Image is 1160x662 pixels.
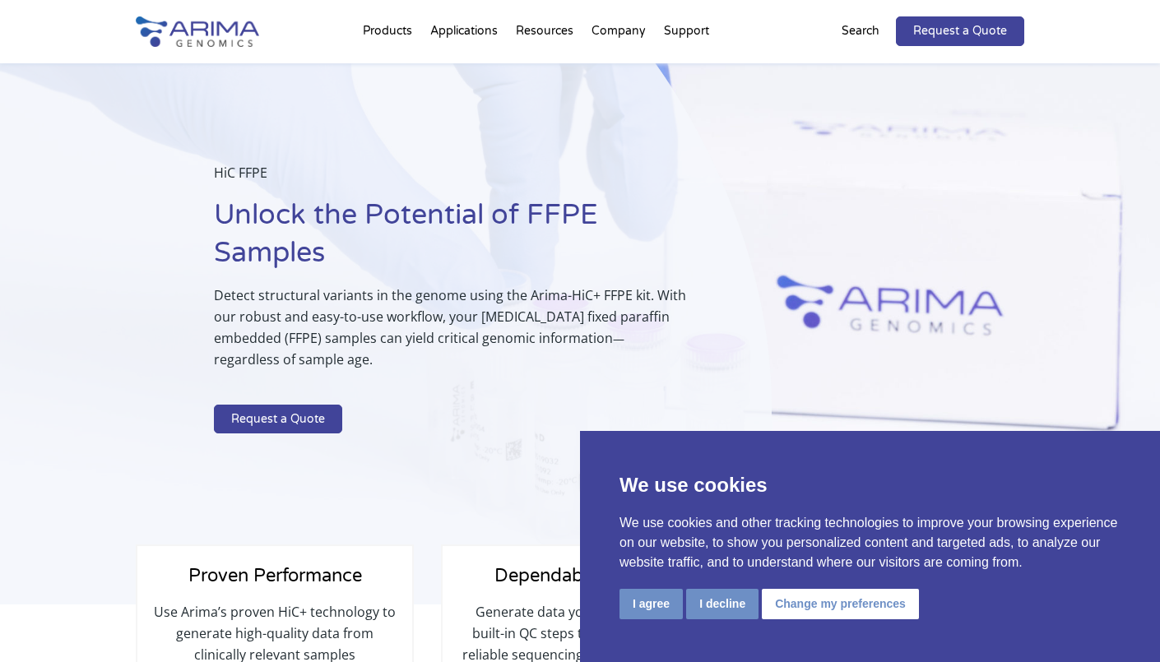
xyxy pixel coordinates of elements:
button: I agree [619,589,683,619]
button: I decline [686,589,759,619]
p: Search [842,21,879,42]
p: HiC FFPE [214,162,690,197]
span: Proven Performance [188,565,362,586]
span: Dependable Results [494,565,665,586]
p: We use cookies and other tracking technologies to improve your browsing experience on our website... [619,513,1121,572]
a: Request a Quote [214,405,342,434]
h1: Unlock the Potential of FFPE Samples [214,197,690,285]
span: — [613,331,624,346]
p: Detect structural variants in the genome using the Arima-HiC+ FFPE kit. With our robust and easy-... [214,285,690,383]
img: Arima-Genomics-logo [136,16,259,47]
a: Request a Quote [896,16,1024,46]
button: Change my preferences [762,589,919,619]
p: We use cookies [619,470,1121,500]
